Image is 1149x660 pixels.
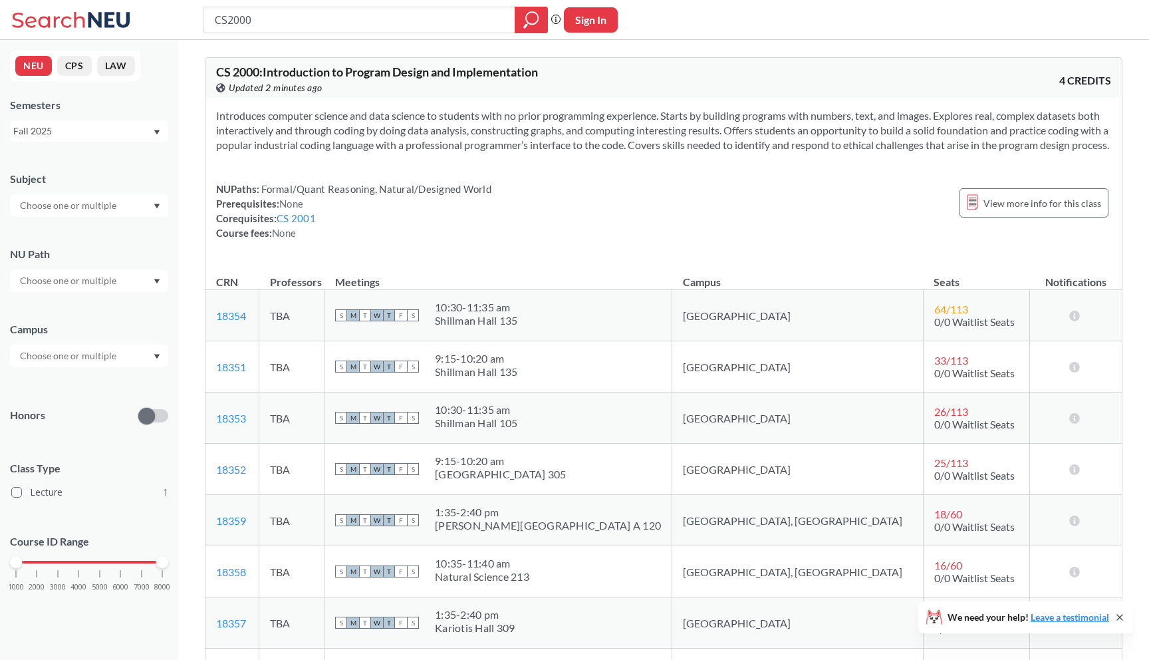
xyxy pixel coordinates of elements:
button: CPS [57,56,92,76]
a: 18352 [216,463,246,476]
div: 10:30 - 11:35 am [435,403,517,416]
span: 64 / 113 [934,303,968,315]
span: CS 2000 : Introduction to Program Design and Implementation [216,65,538,79]
span: F [395,309,407,321]
span: W [371,617,383,629]
span: S [335,617,347,629]
svg: Dropdown arrow [154,130,160,135]
span: S [407,412,419,424]
span: S [407,617,419,629]
div: Shillman Hall 135 [435,365,517,379]
span: None [279,198,303,210]
span: Class Type [10,461,168,476]
td: [GEOGRAPHIC_DATA] [672,341,924,393]
td: TBA [259,546,324,597]
span: Updated 2 minutes ago [229,81,322,95]
span: We need your help! [948,613,1109,622]
div: magnifying glass [515,7,548,33]
td: [GEOGRAPHIC_DATA] [672,597,924,649]
span: 0/0 Waitlist Seats [934,469,1015,482]
div: Subject [10,172,168,186]
div: 1:35 - 2:40 pm [435,608,515,621]
section: Introduces computer science and data science to students with no prior programming experience. St... [216,108,1111,152]
span: W [371,566,383,577]
span: 4000 [70,583,86,591]
span: S [335,309,347,321]
div: NUPaths: Prerequisites: Corequisites: Course fees: [216,182,491,240]
td: TBA [259,495,324,546]
div: Dropdown arrow [10,194,168,217]
span: W [371,412,383,424]
span: M [347,412,359,424]
div: Dropdown arrow [10,269,168,292]
span: 1000 [8,583,24,591]
div: 9:15 - 10:20 am [435,352,517,365]
span: 26 / 113 [934,405,968,418]
div: Semesters [10,98,168,112]
span: 7000 [134,583,150,591]
span: S [335,361,347,373]
th: Campus [672,261,924,290]
span: 0/0 Waitlist Seats [934,418,1015,430]
span: F [395,617,407,629]
svg: magnifying glass [523,11,539,29]
span: T [383,412,395,424]
input: Choose one or multiple [13,348,125,364]
div: 1:35 - 2:40 pm [435,506,661,519]
div: NU Path [10,247,168,261]
span: T [359,309,371,321]
span: M [347,617,359,629]
div: Kariotis Hall 309 [435,621,515,635]
span: 8000 [154,583,170,591]
td: TBA [259,444,324,495]
a: 18354 [216,309,246,322]
span: S [335,463,347,475]
span: 3000 [50,583,66,591]
span: F [395,412,407,424]
span: 0/0 Waitlist Seats [934,572,1015,584]
a: 18359 [216,514,246,527]
span: T [383,617,395,629]
a: Leave a testimonial [1031,611,1109,623]
td: [GEOGRAPHIC_DATA] [672,444,924,495]
span: View more info for this class [983,195,1101,212]
button: Sign In [564,7,618,33]
button: NEU [15,56,52,76]
span: 25 / 113 [934,456,968,469]
td: TBA [259,393,324,444]
svg: Dropdown arrow [154,354,160,359]
div: [GEOGRAPHIC_DATA] 305 [435,468,566,481]
div: 9:15 - 10:20 am [435,454,566,468]
span: 6000 [112,583,128,591]
a: 18358 [216,566,246,578]
button: LAW [97,56,135,76]
a: 18351 [216,361,246,373]
span: S [407,361,419,373]
div: [PERSON_NAME][GEOGRAPHIC_DATA] A 120 [435,519,661,532]
span: M [347,309,359,321]
div: Fall 2025 [13,124,152,138]
th: Professors [259,261,324,290]
span: 16 / 60 [934,559,962,572]
span: W [371,463,383,475]
input: Choose one or multiple [13,273,125,289]
span: W [371,309,383,321]
span: T [383,361,395,373]
svg: Dropdown arrow [154,279,160,284]
label: Lecture [11,484,168,501]
span: S [407,566,419,577]
span: T [359,566,371,577]
span: Formal/Quant Reasoning, Natural/Designed World [259,183,491,195]
span: T [359,514,371,526]
p: Honors [10,408,45,423]
span: 4 CREDITS [1059,73,1111,88]
span: W [371,361,383,373]
div: CRN [216,275,238,289]
span: T [359,617,371,629]
div: Shillman Hall 105 [435,416,517,430]
span: F [395,463,407,475]
span: F [395,361,407,373]
svg: Dropdown arrow [154,204,160,209]
span: S [335,514,347,526]
td: [GEOGRAPHIC_DATA] [672,393,924,444]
